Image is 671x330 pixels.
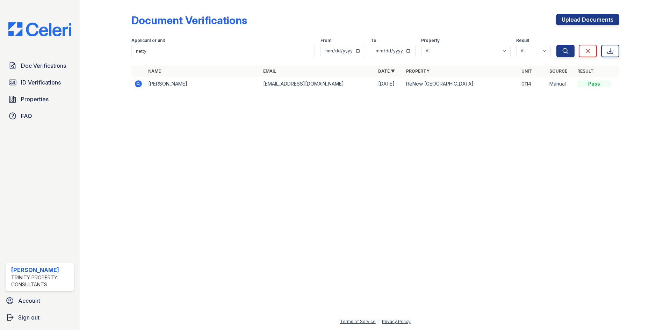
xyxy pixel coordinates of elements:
[577,68,594,74] a: Result
[21,78,61,87] span: ID Verifications
[145,77,260,91] td: [PERSON_NAME]
[6,92,74,106] a: Properties
[131,14,247,27] div: Document Verifications
[577,80,611,87] div: Pass
[263,68,276,74] a: Email
[371,38,376,43] label: To
[6,109,74,123] a: FAQ
[320,38,331,43] label: From
[421,38,440,43] label: Property
[556,14,619,25] a: Upload Documents
[519,77,547,91] td: 0114
[3,310,77,324] a: Sign out
[382,319,411,324] a: Privacy Policy
[3,294,77,308] a: Account
[375,77,403,91] td: [DATE]
[6,75,74,89] a: ID Verifications
[549,68,567,74] a: Source
[21,112,32,120] span: FAQ
[260,77,375,91] td: [EMAIL_ADDRESS][DOMAIN_NAME]
[516,38,529,43] label: Result
[11,266,71,274] div: [PERSON_NAME]
[21,95,49,103] span: Properties
[547,77,575,91] td: Manual
[18,296,40,305] span: Account
[340,319,376,324] a: Terms of Service
[148,68,161,74] a: Name
[403,77,518,91] td: ReNew [GEOGRAPHIC_DATA]
[378,319,380,324] div: |
[21,61,66,70] span: Doc Verifications
[131,45,315,57] input: Search by name, email, or unit number
[406,68,430,74] a: Property
[18,313,39,322] span: Sign out
[11,274,71,288] div: Trinity Property Consultants
[378,68,395,74] a: Date ▼
[6,59,74,73] a: Doc Verifications
[131,38,165,43] label: Applicant or unit
[521,68,532,74] a: Unit
[3,22,77,36] img: CE_Logo_Blue-a8612792a0a2168367f1c8372b55b34899dd931a85d93a1a3d3e32e68fde9ad4.png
